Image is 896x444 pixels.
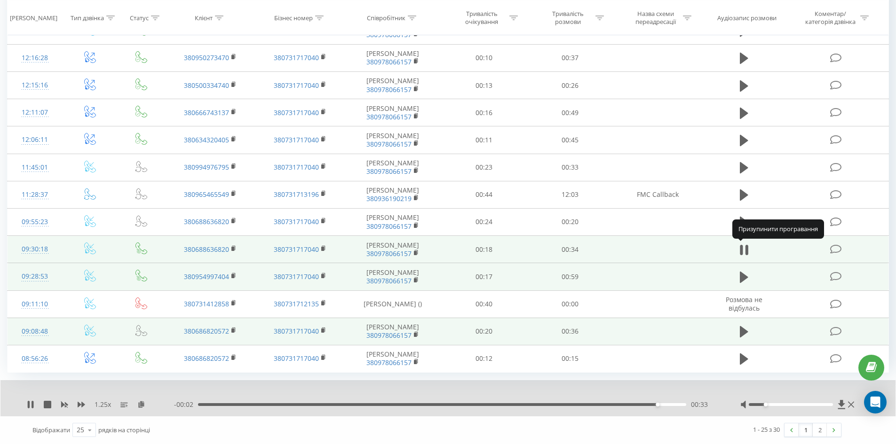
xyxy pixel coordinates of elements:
[441,290,527,318] td: 00:40
[366,140,412,148] a: 380978066157
[17,240,53,258] div: 09:30:18
[527,290,613,318] td: 00:00
[274,163,319,171] a: 380731717040
[527,263,613,290] td: 00:59
[527,181,613,208] td: 12:03
[174,400,198,409] span: - 00:02
[527,345,613,372] td: 00:15
[195,14,213,22] div: Клієнт
[345,208,441,235] td: [PERSON_NAME]
[345,154,441,181] td: [PERSON_NAME]
[441,154,527,181] td: 00:23
[613,181,702,208] td: FMC Callback
[732,219,824,238] div: Призупинити програвання
[184,354,229,363] a: 380686820572
[32,426,70,434] span: Відображати
[527,236,613,263] td: 00:34
[274,245,319,254] a: 380731717040
[274,354,319,363] a: 380731717040
[764,403,768,406] div: Accessibility label
[17,267,53,286] div: 09:28:53
[184,81,229,90] a: 380500334740
[441,44,527,71] td: 00:10
[184,272,229,281] a: 380954997404
[345,72,441,99] td: [PERSON_NAME]
[184,163,229,171] a: 380994976795
[367,14,405,22] div: Співробітник
[345,181,441,208] td: [PERSON_NAME]
[17,295,53,313] div: 09:11:10
[184,245,229,254] a: 380688636820
[366,167,412,176] a: 380978066157
[656,403,659,406] div: Accessibility label
[17,213,53,231] div: 09:55:23
[274,272,319,281] a: 380731717040
[366,85,412,94] a: 380978066157
[441,318,527,345] td: 00:20
[799,423,813,436] a: 1
[691,400,708,409] span: 00:33
[98,426,150,434] span: рядків на сторінці
[803,10,858,26] div: Коментар/категорія дзвінка
[441,263,527,290] td: 00:17
[366,194,412,203] a: 380936190219
[274,14,313,22] div: Бізнес номер
[95,400,111,409] span: 1.25 x
[345,44,441,71] td: [PERSON_NAME]
[184,190,229,199] a: 380965465549
[864,391,887,413] div: Open Intercom Messenger
[17,131,53,149] div: 12:06:11
[366,358,412,367] a: 380978066157
[274,81,319,90] a: 380731717040
[184,135,229,144] a: 380634320405
[17,350,53,368] div: 08:56:26
[527,44,613,71] td: 00:37
[345,318,441,345] td: [PERSON_NAME]
[274,327,319,335] a: 380731717040
[77,425,84,435] div: 25
[441,181,527,208] td: 00:44
[366,222,412,231] a: 380978066157
[527,154,613,181] td: 00:33
[441,345,527,372] td: 00:12
[274,217,319,226] a: 380731717040
[543,10,593,26] div: Тривалість розмови
[527,208,613,235] td: 00:20
[345,99,441,126] td: [PERSON_NAME]
[10,14,57,22] div: [PERSON_NAME]
[366,276,412,285] a: 380978066157
[813,423,827,436] a: 2
[17,186,53,204] div: 11:28:37
[184,53,229,62] a: 380950273470
[630,10,681,26] div: Назва схеми переадресації
[274,108,319,117] a: 380731717040
[71,14,104,22] div: Тип дзвінка
[527,318,613,345] td: 00:36
[441,236,527,263] td: 00:18
[17,76,53,94] div: 12:15:16
[527,72,613,99] td: 00:26
[457,10,507,26] div: Тривалість очікування
[527,126,613,154] td: 00:45
[366,249,412,258] a: 380978066157
[366,331,412,340] a: 380978066157
[17,49,53,67] div: 12:16:28
[184,327,229,335] a: 380686820572
[345,126,441,154] td: [PERSON_NAME]
[17,103,53,122] div: 12:11:07
[366,57,412,66] a: 380978066157
[274,299,319,308] a: 380731712135
[184,299,229,308] a: 380731412858
[441,126,527,154] td: 00:11
[345,290,441,318] td: [PERSON_NAME] ()
[274,135,319,144] a: 380731717040
[717,14,777,22] div: Аудіозапис розмови
[184,217,229,226] a: 380688636820
[753,425,780,434] div: 1 - 25 з 30
[441,208,527,235] td: 00:24
[366,112,412,121] a: 380978066157
[345,236,441,263] td: [PERSON_NAME]
[345,345,441,372] td: [PERSON_NAME]
[345,263,441,290] td: [PERSON_NAME]
[527,99,613,126] td: 00:49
